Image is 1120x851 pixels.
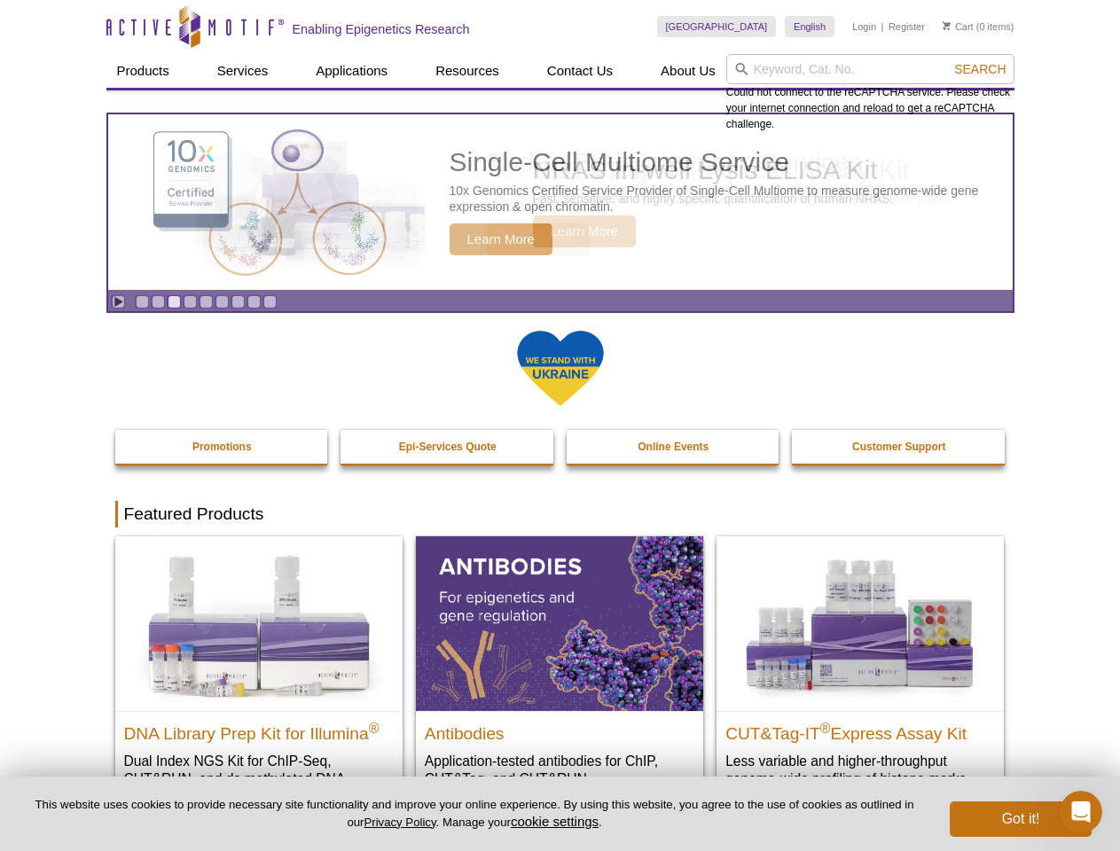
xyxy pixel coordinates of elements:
img: Single-Cell Multiome Service [137,121,403,284]
a: Go to slide 2 [152,295,165,308]
button: Got it! [950,801,1092,837]
a: About Us [650,54,726,88]
p: Dual Index NGS Kit for ChIP-Seq, CUT&RUN, and ds methylated DNA assays. [124,752,394,806]
p: Less variable and higher-throughput genome-wide profiling of histone marks​. [725,752,995,788]
a: Online Events [567,430,781,464]
a: Resources [425,54,510,88]
a: All Antibodies Antibodies Application-tested antibodies for ChIP, CUT&Tag, and CUT&RUN. [416,536,703,805]
a: [GEOGRAPHIC_DATA] [657,16,777,37]
li: | [881,16,884,37]
input: Keyword, Cat. No. [726,54,1014,84]
a: Go to slide 5 [200,295,213,308]
a: Login [852,20,876,33]
img: DNA Library Prep Kit for Illumina [115,536,403,710]
a: Promotions [115,430,330,464]
sup: ® [369,720,380,735]
p: 10x Genomics Certified Service Provider of Single-Cell Multiome to measure genome-wide gene expre... [450,183,1004,215]
h2: CUT&Tag-IT Express Assay Kit [725,716,995,743]
a: Go to slide 8 [247,295,261,308]
a: Contact Us [537,54,623,88]
span: Learn More [450,223,553,255]
a: Go to slide 4 [184,295,197,308]
img: All Antibodies [416,536,703,710]
a: English [785,16,834,37]
article: Single-Cell Multiome Service [108,114,1013,290]
iframe: Intercom live chat [1060,791,1102,833]
h2: Enabling Epigenetics Research [293,21,470,37]
a: DNA Library Prep Kit for Illumina DNA Library Prep Kit for Illumina® Dual Index NGS Kit for ChIP-... [115,536,403,823]
strong: Epi-Services Quote [399,441,497,453]
button: Search [949,61,1011,77]
strong: Customer Support [852,441,945,453]
img: Your Cart [943,21,951,30]
h2: DNA Library Prep Kit for Illumina [124,716,394,743]
a: Customer Support [792,430,1006,464]
a: Go to slide 7 [231,295,245,308]
a: Go to slide 9 [263,295,277,308]
h2: Single-Cell Multiome Service [450,149,1004,176]
h2: Featured Products [115,501,1006,527]
span: Search [954,62,1006,76]
a: Cart [943,20,974,33]
a: Applications [305,54,398,88]
button: cookie settings [511,814,599,829]
a: Go to slide 6 [215,295,229,308]
sup: ® [820,720,831,735]
strong: Promotions [192,441,252,453]
div: Could not connect to the reCAPTCHA service. Please check your internet connection and reload to g... [726,54,1014,132]
a: Privacy Policy [364,816,435,829]
img: CUT&Tag-IT® Express Assay Kit [717,536,1004,710]
a: Single-Cell Multiome Service Single-Cell Multiome Service 10x Genomics Certified Service Provider... [108,114,1013,290]
a: Services [207,54,279,88]
p: This website uses cookies to provide necessary site functionality and improve your online experie... [28,797,920,831]
strong: Online Events [638,441,709,453]
li: (0 items) [943,16,1014,37]
a: CUT&Tag-IT® Express Assay Kit CUT&Tag-IT®Express Assay Kit Less variable and higher-throughput ge... [717,536,1004,805]
h2: Antibodies [425,716,694,743]
a: Go to slide 1 [136,295,149,308]
img: We Stand With Ukraine [516,329,605,408]
p: Application-tested antibodies for ChIP, CUT&Tag, and CUT&RUN. [425,752,694,788]
a: Epi-Services Quote [341,430,555,464]
a: Products [106,54,180,88]
a: Toggle autoplay [112,295,125,308]
a: Go to slide 3 [168,295,181,308]
a: Register [889,20,925,33]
